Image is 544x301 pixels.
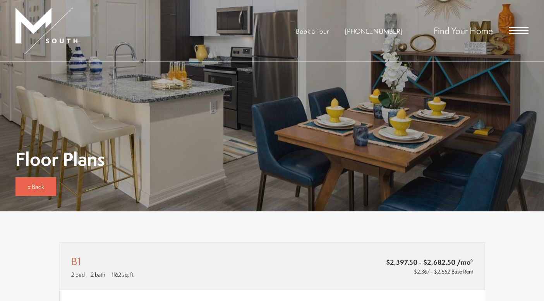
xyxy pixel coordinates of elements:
a: Find Your Home [434,24,493,37]
p: Floor Plans [15,150,105,168]
h1: B1 [71,254,81,269]
span: 1162 sq. ft. [111,270,134,279]
span: 2 bath [91,270,105,279]
button: Open Menu [509,27,529,34]
a: Book a Tour [296,27,329,36]
a: « Back [15,177,56,196]
span: [PHONE_NUMBER] [345,27,402,36]
span: « Back [27,182,44,191]
span: 2 bed [71,270,85,279]
img: MSouth [15,8,77,54]
span: $2,397.50 - $2,682.50 /mo* [321,257,473,267]
a: Call Us at 813-570-8014 [345,27,402,36]
span: $2,367 - $2,652 Base Rent [414,268,473,275]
